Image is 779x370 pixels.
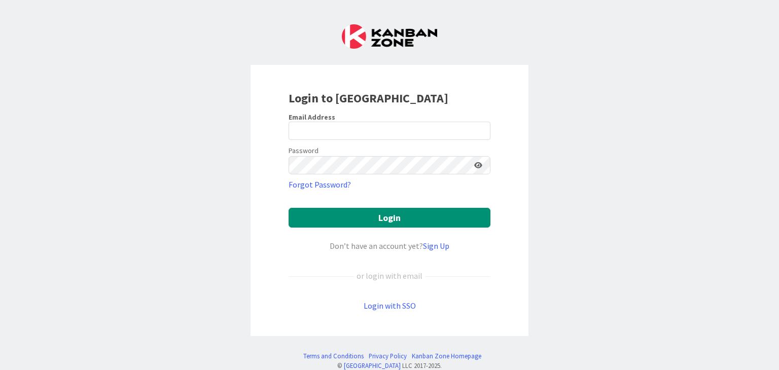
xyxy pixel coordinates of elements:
a: [GEOGRAPHIC_DATA] [344,361,401,369]
a: Login with SSO [364,301,416,311]
img: Kanban Zone [342,24,437,49]
a: Forgot Password? [289,178,351,191]
b: Login to [GEOGRAPHIC_DATA] [289,90,448,106]
div: Don’t have an account yet? [289,240,490,252]
label: Password [289,145,318,156]
label: Email Address [289,113,335,122]
button: Login [289,208,490,228]
a: Terms and Conditions [303,351,364,361]
div: or login with email [354,270,425,282]
a: Privacy Policy [369,351,407,361]
a: Kanban Zone Homepage [412,351,481,361]
a: Sign Up [423,241,449,251]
